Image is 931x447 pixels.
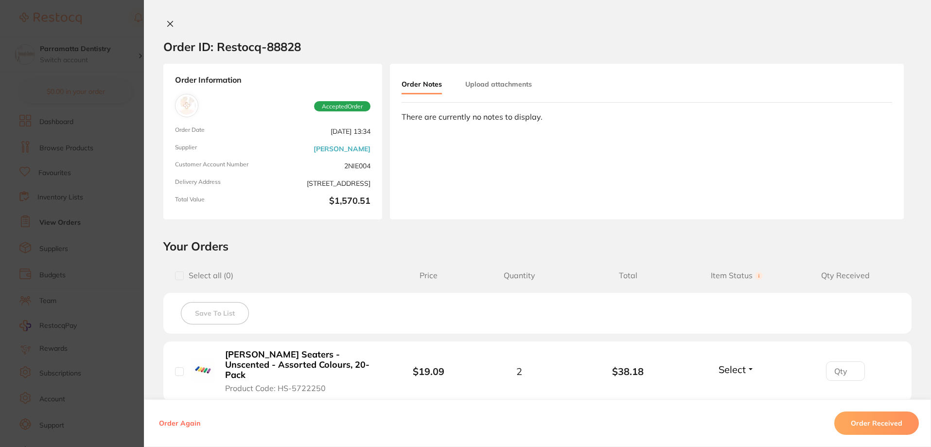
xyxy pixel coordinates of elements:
span: Select [719,363,746,375]
b: $38.18 [574,366,683,377]
span: Item Status [683,271,791,280]
span: Product Code: HS-5722250 [225,384,326,393]
button: Order Received [834,411,919,435]
b: $1,570.51 [277,196,370,208]
button: Select [716,363,757,375]
span: 2 [516,366,522,377]
span: Accepted Order [314,101,370,112]
span: Select all ( 0 ) [184,271,233,280]
span: Quantity [465,271,574,280]
span: Qty Received [791,271,900,280]
button: Upload attachments [465,75,532,93]
span: [DATE] 13:34 [277,126,370,136]
span: 2NIE004 [277,161,370,171]
span: Supplier [175,144,269,154]
span: Total [574,271,683,280]
span: Price [392,271,465,280]
span: Delivery Address [175,179,269,188]
div: There are currently no notes to display. [402,112,892,121]
span: Total Value [175,196,269,208]
button: [PERSON_NAME] Seaters - Unscented - Assorted Colours, 20-Pack Product Code: HS-5722250 [222,349,378,393]
img: Henry Schein Halas [177,96,196,115]
span: [STREET_ADDRESS] [277,179,370,188]
h2: Order ID: Restocq- 88828 [163,39,301,54]
button: Order Notes [402,75,442,94]
a: [PERSON_NAME] [314,145,370,153]
strong: Order Information [175,75,370,86]
span: Customer Account Number [175,161,269,171]
input: Qty [826,361,865,381]
h2: Your Orders [163,239,912,253]
button: Save To List [181,302,249,324]
img: Henry Schein Aligner Seaters - Unscented - Assorted Colours, 20-Pack [191,358,215,382]
b: [PERSON_NAME] Seaters - Unscented - Assorted Colours, 20-Pack [225,350,375,380]
span: Order Date [175,126,269,136]
button: Order Again [156,419,203,428]
b: $19.09 [413,365,444,377]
